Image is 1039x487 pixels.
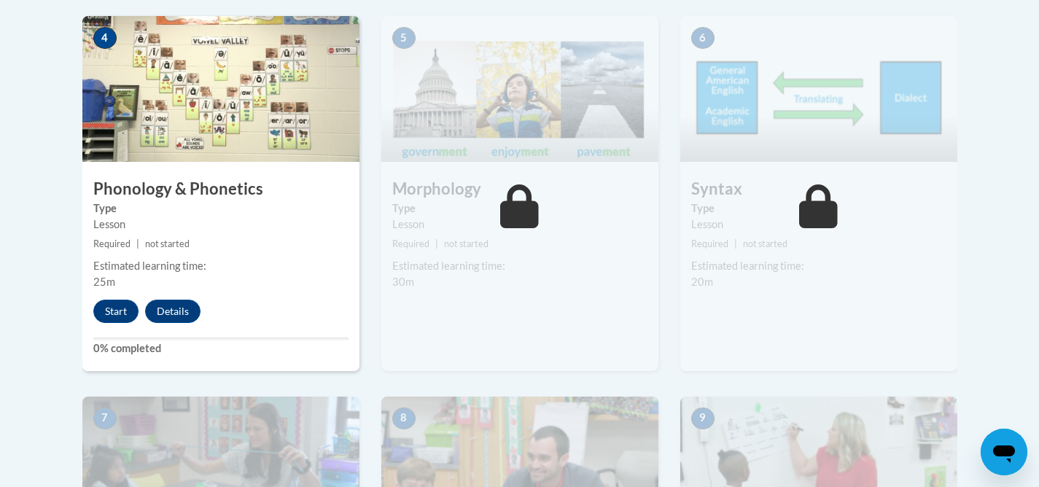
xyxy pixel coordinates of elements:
[93,276,115,288] span: 25m
[93,300,139,323] button: Start
[691,258,946,274] div: Estimated learning time:
[691,200,946,217] label: Type
[381,16,658,162] img: Course Image
[93,238,131,249] span: Required
[392,238,429,249] span: Required
[93,217,349,233] div: Lesson
[691,238,728,249] span: Required
[93,408,117,429] span: 7
[392,217,647,233] div: Lesson
[145,238,190,249] span: not started
[680,16,957,162] img: Course Image
[392,200,647,217] label: Type
[93,200,349,217] label: Type
[392,27,416,49] span: 5
[392,258,647,274] div: Estimated learning time:
[981,429,1027,475] iframe: Button to launch messaging window
[392,276,414,288] span: 30m
[691,276,713,288] span: 20m
[680,178,957,200] h3: Syntax
[82,178,359,200] h3: Phonology & Phonetics
[93,27,117,49] span: 4
[82,16,359,162] img: Course Image
[136,238,139,249] span: |
[691,217,946,233] div: Lesson
[93,258,349,274] div: Estimated learning time:
[444,238,489,249] span: not started
[435,238,438,249] span: |
[691,408,715,429] span: 9
[691,27,715,49] span: 6
[734,238,737,249] span: |
[392,408,416,429] span: 8
[93,340,349,357] label: 0% completed
[145,300,201,323] button: Details
[381,178,658,200] h3: Morphology
[743,238,787,249] span: not started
